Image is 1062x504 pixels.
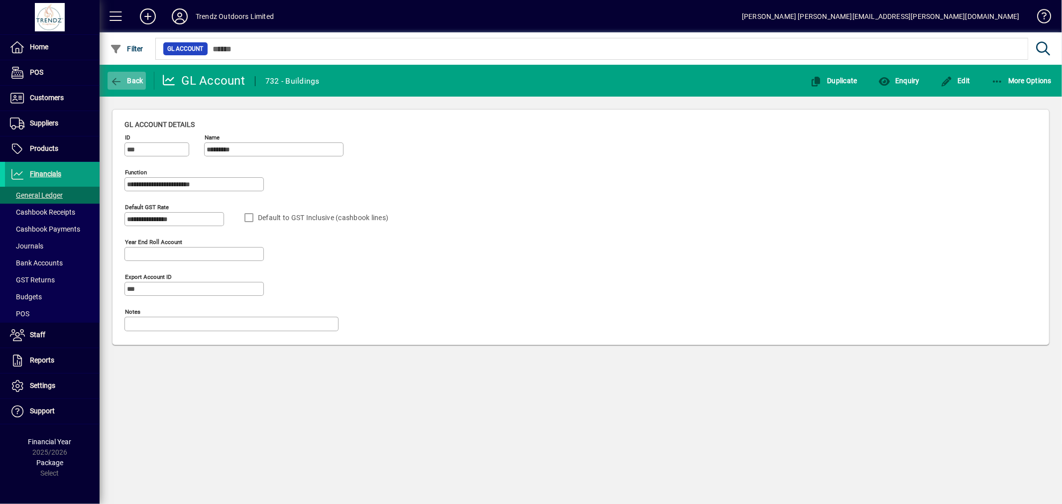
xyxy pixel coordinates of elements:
mat-label: Export account ID [125,273,172,280]
a: Customers [5,86,100,111]
span: POS [10,310,29,318]
div: GL Account [162,73,245,89]
span: GL Account [167,44,204,54]
span: Financials [30,170,61,178]
div: Trendz Outdoors Limited [196,8,274,24]
button: Edit [938,72,973,90]
mat-label: Default GST rate [125,204,169,211]
app-page-header-button: Back [100,72,154,90]
a: Knowledge Base [1030,2,1050,34]
span: Customers [30,94,64,102]
a: POS [5,305,100,322]
a: Budgets [5,288,100,305]
span: Cashbook Receipts [10,208,75,216]
a: POS [5,60,100,85]
mat-label: Name [205,134,220,141]
span: Staff [30,331,45,339]
a: Journals [5,238,100,254]
span: Bank Accounts [10,259,63,267]
span: General Ledger [10,191,63,199]
span: Products [30,144,58,152]
a: Settings [5,374,100,398]
mat-label: Function [125,169,147,176]
a: Suppliers [5,111,100,136]
span: More Options [991,77,1052,85]
a: Support [5,399,100,424]
span: Reports [30,356,54,364]
mat-label: Year end roll account [125,239,182,246]
button: Back [108,72,146,90]
div: 732 - Buildings [265,73,320,89]
button: Duplicate [808,72,860,90]
span: Financial Year [28,438,72,446]
mat-label: Notes [125,308,140,315]
button: Profile [164,7,196,25]
span: Support [30,407,55,415]
span: Cashbook Payments [10,225,80,233]
span: Filter [110,45,143,53]
a: GST Returns [5,271,100,288]
div: [PERSON_NAME] [PERSON_NAME][EMAIL_ADDRESS][PERSON_NAME][DOMAIN_NAME] [742,8,1020,24]
span: Package [36,459,63,467]
a: Home [5,35,100,60]
mat-label: ID [125,134,130,141]
span: Journals [10,242,43,250]
span: GL account details [124,121,195,128]
span: Home [30,43,48,51]
a: Cashbook Receipts [5,204,100,221]
span: POS [30,68,43,76]
a: Staff [5,323,100,348]
button: Add [132,7,164,25]
button: Enquiry [876,72,922,90]
a: Reports [5,348,100,373]
span: Edit [941,77,970,85]
span: Duplicate [810,77,857,85]
a: Products [5,136,100,161]
span: Enquiry [878,77,920,85]
span: GST Returns [10,276,55,284]
span: Budgets [10,293,42,301]
a: Bank Accounts [5,254,100,271]
a: General Ledger [5,187,100,204]
a: Cashbook Payments [5,221,100,238]
button: More Options [989,72,1055,90]
span: Suppliers [30,119,58,127]
span: Back [110,77,143,85]
button: Filter [108,40,146,58]
span: Settings [30,381,55,389]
